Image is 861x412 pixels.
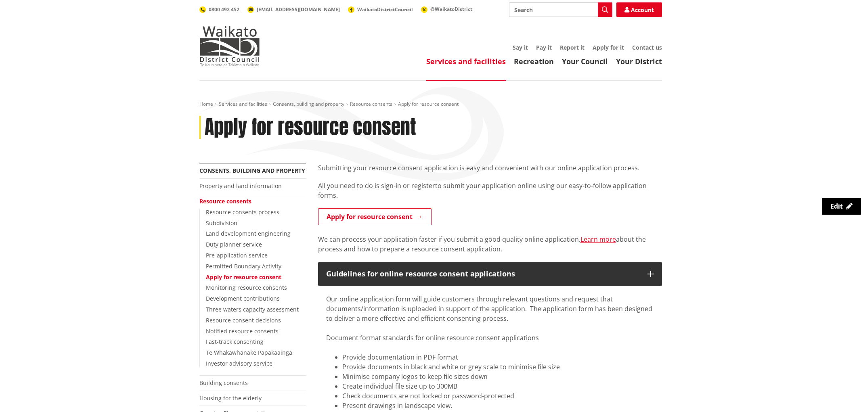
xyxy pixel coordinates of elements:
[430,6,472,13] span: @WaikatoDistrict
[206,284,287,291] a: Monitoring resource consents
[206,230,291,237] a: Land development engineering
[342,362,654,372] li: Provide documents in black and white or grey scale to minimise file size
[247,6,340,13] a: [EMAIL_ADDRESS][DOMAIN_NAME]
[206,208,279,216] a: Resource consents process
[326,294,654,323] div: Our online application form will guide customers through relevant questions and request that docu...
[206,251,268,259] a: Pre-application service
[206,316,281,324] a: Resource consent decisions
[318,234,662,254] p: We can process your application faster if you submit a good quality online application. about the...
[199,167,305,174] a: Consents, building and property
[348,6,413,13] a: WaikatoDistrictCouncil
[206,360,272,367] a: Investor advisory service
[398,100,459,107] span: Apply for resource consent
[199,100,213,107] a: Home
[206,262,281,270] a: Permitted Boundary Activity
[206,273,281,281] a: Apply for resource consent
[426,56,506,66] a: Services and facilities
[206,305,299,313] a: Three waters capacity assessment
[199,6,239,13] a: 0800 492 452
[206,349,292,356] a: Te Whakawhanake Papakaainga
[206,338,264,345] a: Fast-track consenting
[206,295,280,302] a: Development contributions
[580,235,616,244] a: Learn more
[318,181,662,200] p: to submit your application online using our easy-to-follow application forms.
[219,100,267,107] a: Services and facilities
[616,56,662,66] a: Your District
[342,381,654,391] li: Create individual file size up to 300MB
[206,241,262,248] a: Duty planner service
[350,100,392,107] a: Resource consents
[199,197,251,205] a: Resource consents
[513,44,528,51] a: Say it
[205,116,416,139] h1: Apply for resource consent
[257,6,340,13] span: [EMAIL_ADDRESS][DOMAIN_NAME]
[342,372,654,381] li: Minimise company logos to keep file sizes down
[209,6,239,13] span: 0800 492 452
[593,44,624,51] a: Apply for it
[318,163,639,172] span: Submitting your resource consent application is easy and convenient with our online application p...
[318,181,435,190] span: All you need to do is sign-in or register
[206,219,237,227] a: Subdivision
[199,182,282,190] a: Property and land information
[273,100,344,107] a: Consents, building and property
[562,56,608,66] a: Your Council
[318,262,662,286] button: Guidelines for online resource consent applications
[326,333,654,343] div: Document format standards for online resource consent applications​
[830,202,843,211] span: Edit
[560,44,584,51] a: Report it
[342,352,654,362] li: Provide documentation in PDF format
[206,327,279,335] a: Notified resource consents
[536,44,552,51] a: Pay it
[318,208,432,225] a: Apply for resource consent
[199,101,662,108] nav: breadcrumb
[342,391,654,401] li: Check documents are not locked or password-protected
[514,56,554,66] a: Recreation
[616,2,662,17] a: Account
[421,6,472,13] a: @WaikatoDistrict
[357,6,413,13] span: WaikatoDistrictCouncil
[342,401,654,410] li: Present drawings in landscape view.​
[199,379,248,387] a: Building consents
[326,270,639,278] div: Guidelines for online resource consent applications
[199,394,262,402] a: Housing for the elderly
[199,26,260,66] img: Waikato District Council - Te Kaunihera aa Takiwaa o Waikato
[632,44,662,51] a: Contact us
[509,2,612,17] input: Search input
[822,198,861,215] a: Edit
